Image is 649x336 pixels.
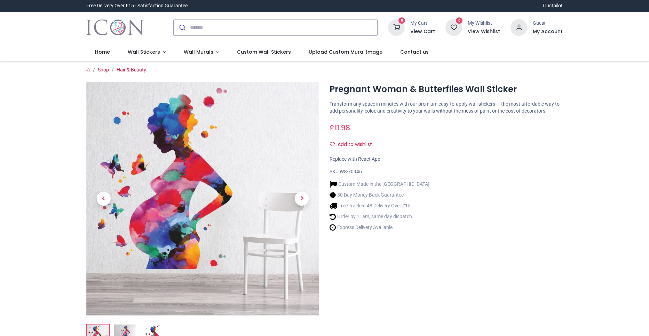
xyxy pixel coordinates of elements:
sup: 0 [456,17,462,24]
span: Next [295,192,309,206]
a: Logo of Icon Wall Stickers [86,18,144,37]
i: Add to wishlist [330,142,335,147]
li: Order by 11am, same day dispatch [330,213,429,220]
a: Shop [98,67,109,72]
span: Contact us [400,48,429,55]
button: Submit [174,20,190,35]
div: Guest [533,20,563,27]
span: Previous [97,192,111,206]
img: Pregnant Woman & Butterflies Wall Sticker [86,82,319,315]
div: My Wishlist [468,20,500,27]
span: WS-70946 [340,169,362,174]
div: SKU: [330,168,563,175]
div: Replace with React App. [330,156,563,163]
p: Transform any space in minutes with our premium easy-to-apply wall stickers — the most affordable... [330,101,563,114]
a: View Wishlist [468,28,500,35]
sup: 0 [398,17,405,24]
h1: Pregnant Woman & Butterflies Wall Sticker [330,83,563,95]
a: Wall Murals [175,43,228,61]
li: Free Tracked 48 Delivery Over £15 [330,202,429,209]
a: Trustpilot [542,2,563,9]
span: Custom Wall Stickers [237,48,291,55]
a: Previous [86,117,121,280]
span: Upload Custom Mural Image [309,48,382,55]
li: Custom Made in the [GEOGRAPHIC_DATA] [330,181,429,188]
a: 0 [445,24,462,30]
a: Wall Stickers [119,43,175,61]
li: Express Delivery Available [330,224,429,231]
span: 11.98 [334,123,350,133]
div: Free Delivery Over £15 - Satisfaction Guarantee [86,2,188,9]
a: Hair & Beauty [117,67,146,72]
a: My Account [533,28,563,35]
span: Wall Murals [184,48,213,55]
a: View Cart [410,28,435,35]
a: 0 [388,24,405,30]
img: Icon Wall Stickers [86,18,144,37]
li: 30 Day Money Back Guarantee [330,191,429,199]
a: Next [284,117,319,280]
div: My Cart [410,20,435,27]
span: Home [95,48,110,55]
span: Wall Stickers [128,48,160,55]
button: Add to wishlistAdd to wishlist [330,139,378,151]
span: £ [330,123,350,133]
